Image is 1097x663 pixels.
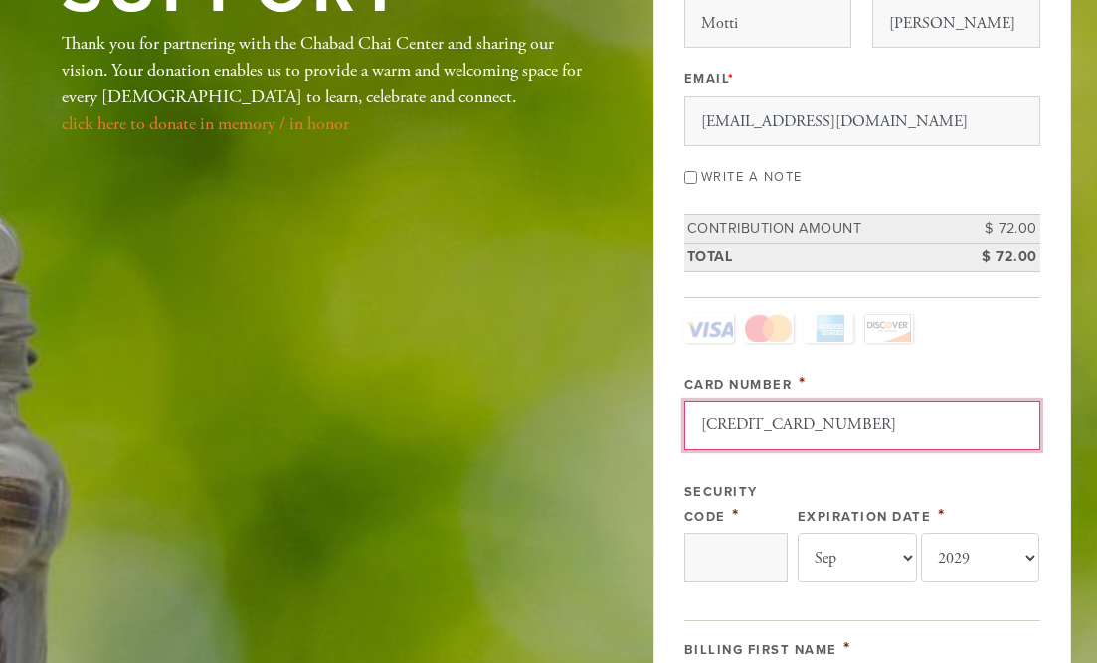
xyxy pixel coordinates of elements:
[684,484,758,525] label: Security Code
[701,169,803,185] label: Write a note
[799,372,807,394] span: This field is required.
[684,642,837,658] label: Billing First Name
[684,215,951,244] td: Contribution Amount
[62,30,589,137] div: Thank you for partnering with the Chabad Chai Center and sharing our vision. Your donation enable...
[951,243,1040,271] td: $ 72.00
[684,70,735,87] label: Email
[921,533,1040,582] select: Expiration Date year
[798,533,917,582] select: Expiration Date month
[863,313,913,343] a: Discover
[798,509,932,525] label: Expiration Date
[744,313,794,343] a: MasterCard
[732,504,740,526] span: This field is required.
[951,215,1040,244] td: $ 72.00
[684,313,734,343] a: Visa
[684,243,951,271] td: Total
[684,377,793,393] label: Card Number
[728,71,735,86] span: This field is required.
[938,504,946,526] span: This field is required.
[804,313,853,343] a: Amex
[62,112,349,135] a: click here to donate in memory / in honor
[843,637,851,659] span: This field is required.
